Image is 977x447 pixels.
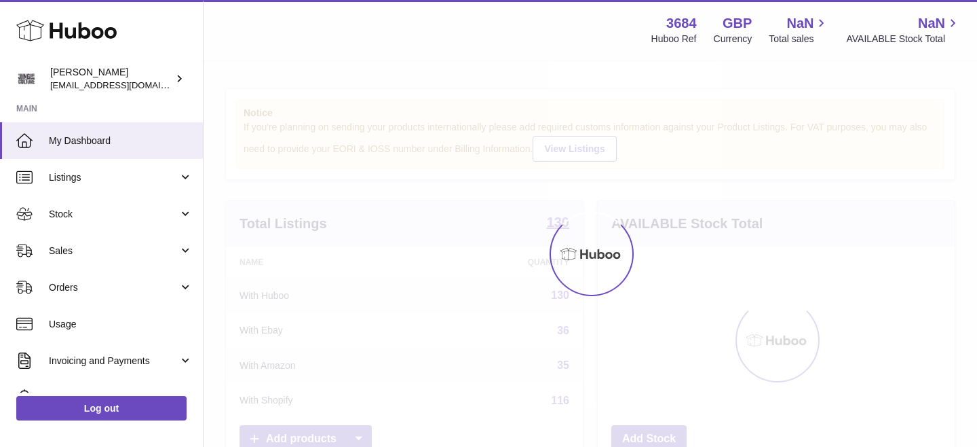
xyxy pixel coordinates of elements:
[49,245,178,257] span: Sales
[786,14,813,33] span: NaN
[846,14,961,46] a: NaN AVAILABLE Stock Total
[49,208,178,221] span: Stock
[918,14,945,33] span: NaN
[49,391,193,404] span: Cases
[16,396,187,421] a: Log out
[16,69,37,89] img: theinternationalventure@gmail.com
[846,33,961,46] span: AVAILABLE Stock Total
[49,318,193,331] span: Usage
[769,33,829,46] span: Total sales
[723,14,752,33] strong: GBP
[49,135,193,147] span: My Dashboard
[49,171,178,184] span: Listings
[50,79,199,90] span: [EMAIL_ADDRESS][DOMAIN_NAME]
[49,355,178,368] span: Invoicing and Payments
[50,66,172,92] div: [PERSON_NAME]
[714,33,752,46] div: Currency
[769,14,829,46] a: NaN Total sales
[651,33,697,46] div: Huboo Ref
[666,14,697,33] strong: 3684
[49,281,178,294] span: Orders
